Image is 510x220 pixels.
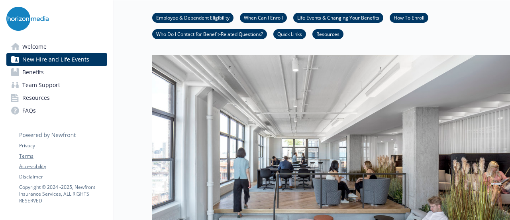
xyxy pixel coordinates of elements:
a: When Can I Enroll [240,14,287,21]
span: New Hire and Life Events [22,53,89,66]
span: Team Support [22,79,60,91]
span: FAQs [22,104,36,117]
a: Disclaimer [19,173,107,180]
p: Copyright © 2024 - 2025 , Newfront Insurance Services, ALL RIGHTS RESERVED [19,184,107,204]
a: Welcome [6,40,107,53]
span: Resources [22,91,50,104]
a: Terms [19,153,107,160]
a: Privacy [19,142,107,149]
a: New Hire and Life Events [6,53,107,66]
a: Who Do I Contact for Benefit-Related Questions? [152,30,267,38]
a: Life Events & Changing Your Benefits [293,14,383,21]
span: Benefits [22,66,44,79]
span: Welcome [22,40,47,53]
a: Employee & Dependent Eligibility [152,14,233,21]
a: How To Enroll [390,14,428,21]
a: Benefits [6,66,107,79]
a: Quick Links [273,30,306,38]
a: Accessibility [19,163,107,170]
a: Resources [312,30,343,38]
a: FAQs [6,104,107,117]
a: Resources [6,91,107,104]
a: Team Support [6,79,107,91]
